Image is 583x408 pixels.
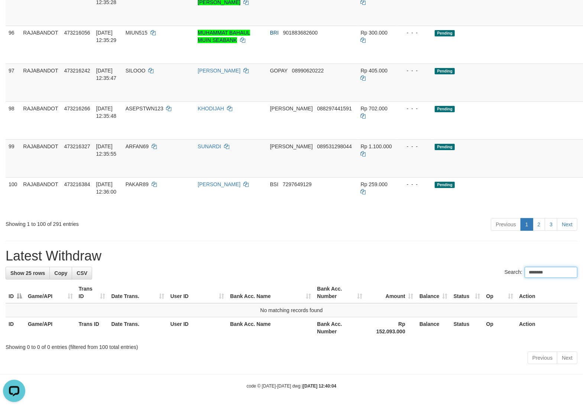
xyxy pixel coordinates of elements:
[64,106,90,111] span: 473216266
[365,282,417,303] th: Amount: activate to sort column ascending
[6,139,20,177] td: 99
[525,267,577,278] input: Search:
[6,177,20,215] td: 100
[20,139,61,177] td: RAJABANDOT
[3,3,25,25] button: Open LiveChat chat widget
[96,106,117,119] span: [DATE] 12:35:48
[126,30,148,36] span: MIUN515
[6,303,577,317] td: No matching records found
[126,181,149,187] span: PAKAR89
[6,282,25,303] th: ID: activate to sort column descending
[49,267,72,279] a: Copy
[528,352,557,364] a: Previous
[270,106,313,111] span: [PERSON_NAME]
[54,270,67,276] span: Copy
[20,26,61,64] td: RAJABANDOT
[451,317,483,339] th: Status
[505,267,577,278] label: Search:
[435,144,455,150] span: Pending
[361,181,388,187] span: Rp 259.000
[6,217,237,228] div: Showing 1 to 100 of 291 entries
[483,317,516,339] th: Op
[557,218,577,231] a: Next
[283,30,318,36] span: Copy 901883682600 to clipboard
[108,317,167,339] th: Date Trans.
[76,317,108,339] th: Trans ID
[483,282,516,303] th: Op: activate to sort column ascending
[516,317,577,339] th: Action
[126,143,149,149] span: ARFAN69
[20,101,61,139] td: RAJABANDOT
[270,30,279,36] span: BRI
[6,340,577,351] div: Showing 0 to 0 of 0 entries (filtered from 100 total entries)
[401,143,429,150] div: - - -
[247,383,337,389] small: code © [DATE]-[DATE] dwg |
[126,106,163,111] span: ASEPSTWN123
[365,317,417,339] th: Rp 152.093.000
[6,267,50,279] a: Show 25 rows
[283,181,312,187] span: Copy 7297649129 to clipboard
[317,106,352,111] span: Copy 088297441591 to clipboard
[317,143,352,149] span: Copy 089531298044 to clipboard
[20,64,61,101] td: RAJABANDOT
[303,383,336,389] strong: [DATE] 12:40:04
[270,181,279,187] span: BSI
[270,143,313,149] span: [PERSON_NAME]
[126,68,146,74] span: SILOOO
[77,270,87,276] span: CSV
[168,282,227,303] th: User ID: activate to sort column ascending
[198,68,240,74] a: [PERSON_NAME]
[72,267,92,279] a: CSV
[96,181,117,195] span: [DATE] 12:36:00
[6,26,20,64] td: 96
[25,317,76,339] th: Game/API
[168,317,227,339] th: User ID
[516,282,577,303] th: Action
[64,30,90,36] span: 473216056
[292,68,324,74] span: Copy 08990620222 to clipboard
[361,30,388,36] span: Rp 300.000
[361,68,388,74] span: Rp 405.000
[227,317,314,339] th: Bank Acc. Name
[417,317,451,339] th: Balance
[270,68,288,74] span: GOPAY
[401,105,429,112] div: - - -
[96,68,117,81] span: [DATE] 12:35:47
[401,29,429,36] div: - - -
[451,282,483,303] th: Status: activate to sort column ascending
[198,181,240,187] a: [PERSON_NAME]
[314,317,365,339] th: Bank Acc. Number
[417,282,451,303] th: Balance: activate to sort column ascending
[361,143,392,149] span: Rp 1.100.000
[198,143,221,149] a: SUNARDI
[435,106,455,112] span: Pending
[198,106,224,111] a: KHODIJAH
[198,30,250,43] a: MUHAMMAT BAHAUL MUIN SEABANK
[6,64,20,101] td: 97
[557,352,577,364] a: Next
[64,143,90,149] span: 473216327
[76,282,108,303] th: Trans ID: activate to sort column ascending
[227,282,314,303] th: Bank Acc. Name: activate to sort column ascending
[435,68,455,74] span: Pending
[96,143,117,157] span: [DATE] 12:35:55
[64,68,90,74] span: 473216242
[64,181,90,187] span: 473216384
[435,30,455,36] span: Pending
[521,218,533,231] a: 1
[435,182,455,188] span: Pending
[108,282,167,303] th: Date Trans.: activate to sort column ascending
[545,218,557,231] a: 3
[6,317,25,339] th: ID
[533,218,545,231] a: 2
[491,218,521,231] a: Previous
[20,177,61,215] td: RAJABANDOT
[314,282,365,303] th: Bank Acc. Number: activate to sort column ascending
[6,101,20,139] td: 98
[401,67,429,74] div: - - -
[10,270,45,276] span: Show 25 rows
[6,249,577,263] h1: Latest Withdraw
[96,30,117,43] span: [DATE] 12:35:29
[25,282,76,303] th: Game/API: activate to sort column ascending
[361,106,388,111] span: Rp 702.000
